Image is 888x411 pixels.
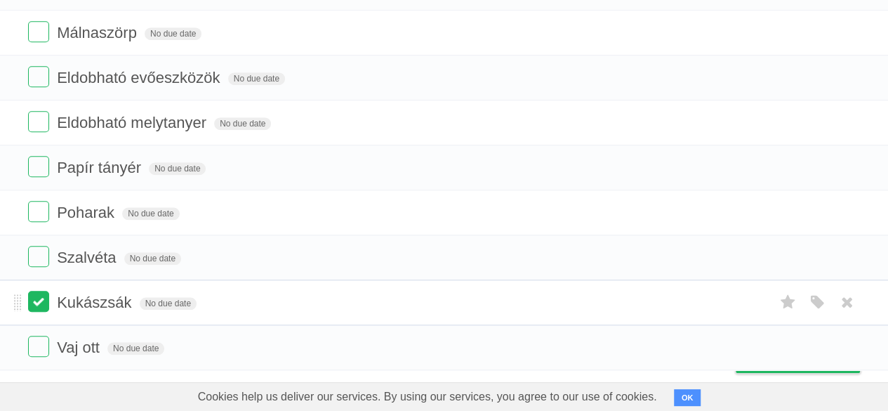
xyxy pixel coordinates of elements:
[124,252,181,265] span: No due date
[57,24,140,41] span: Málnaszörp
[57,114,210,131] span: Eldobható melytanyer
[28,291,49,312] label: Done
[140,297,197,310] span: No due date
[57,69,223,86] span: Eldobható evőeszközök
[184,383,671,411] span: Cookies help us deliver our services. By using our services, you agree to our use of cookies.
[28,201,49,222] label: Done
[57,159,145,176] span: Papír tányér
[28,246,49,267] label: Done
[28,156,49,177] label: Done
[149,162,206,175] span: No due date
[57,249,119,266] span: Szalvéta
[57,339,103,356] span: Vaj ott
[57,294,135,311] span: Kukászsák
[774,291,801,314] label: Star task
[28,21,49,42] label: Done
[28,336,49,357] label: Done
[228,72,285,85] span: No due date
[57,204,118,221] span: Poharak
[28,111,49,132] label: Done
[107,342,164,355] span: No due date
[28,66,49,87] label: Done
[145,27,201,40] span: No due date
[122,207,179,220] span: No due date
[765,348,853,372] span: Buy me a coffee
[674,389,701,406] button: OK
[214,117,271,130] span: No due date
